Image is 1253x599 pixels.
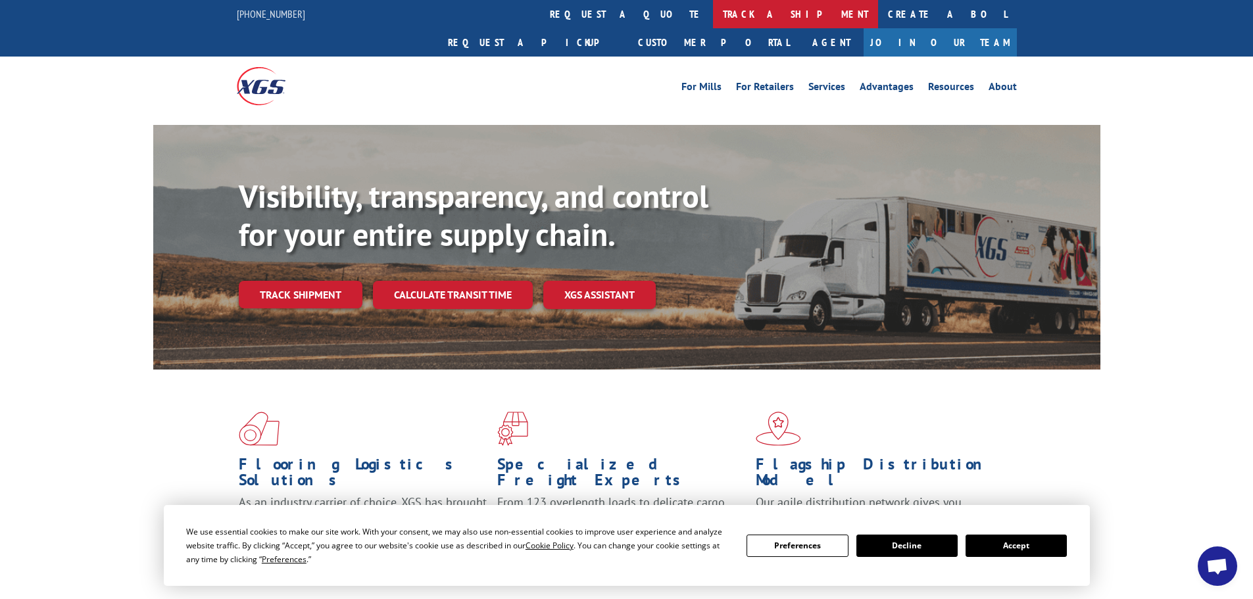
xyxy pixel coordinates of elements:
[1198,546,1237,586] div: Open chat
[438,28,628,57] a: Request a pickup
[756,456,1004,494] h1: Flagship Distribution Model
[239,456,487,494] h1: Flooring Logistics Solutions
[497,494,746,553] p: From 123 overlength loads to delicate cargo, our experienced staff knows the best way to move you...
[239,494,487,541] span: As an industry carrier of choice, XGS has brought innovation and dedication to flooring logistics...
[808,82,845,96] a: Services
[747,535,848,557] button: Preferences
[543,281,656,309] a: XGS ASSISTANT
[756,412,801,446] img: xgs-icon-flagship-distribution-model-red
[756,494,998,525] span: Our agile distribution network gives you nationwide inventory management on demand.
[864,28,1017,57] a: Join Our Team
[237,7,305,20] a: [PHONE_NUMBER]
[989,82,1017,96] a: About
[799,28,864,57] a: Agent
[681,82,722,96] a: For Mills
[856,535,958,557] button: Decline
[928,82,974,96] a: Resources
[164,505,1090,586] div: Cookie Consent Prompt
[262,554,307,565] span: Preferences
[239,412,280,446] img: xgs-icon-total-supply-chain-intelligence-red
[186,525,731,566] div: We use essential cookies to make our site work. With your consent, we may also use non-essential ...
[526,540,574,551] span: Cookie Policy
[373,281,533,309] a: Calculate transit time
[736,82,794,96] a: For Retailers
[628,28,799,57] a: Customer Portal
[860,82,914,96] a: Advantages
[239,176,708,254] b: Visibility, transparency, and control for your entire supply chain.
[497,456,746,494] h1: Specialized Freight Experts
[966,535,1067,557] button: Accept
[239,281,362,308] a: Track shipment
[497,412,528,446] img: xgs-icon-focused-on-flooring-red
